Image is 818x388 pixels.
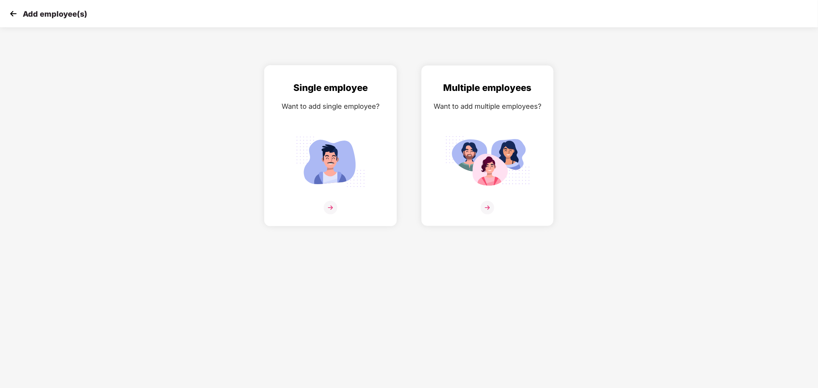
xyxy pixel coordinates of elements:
div: Want to add single employee? [272,101,389,112]
img: svg+xml;base64,PHN2ZyB4bWxucz0iaHR0cDovL3d3dy53My5vcmcvMjAwMC9zdmciIHdpZHRoPSIzMCIgaGVpZ2h0PSIzMC... [8,8,19,19]
img: svg+xml;base64,PHN2ZyB4bWxucz0iaHR0cDovL3d3dy53My5vcmcvMjAwMC9zdmciIHdpZHRoPSIzNiIgaGVpZ2h0PSIzNi... [324,201,337,214]
div: Multiple employees [429,81,546,95]
div: Single employee [272,81,389,95]
img: svg+xml;base64,PHN2ZyB4bWxucz0iaHR0cDovL3d3dy53My5vcmcvMjAwMC9zdmciIHdpZHRoPSIzNiIgaGVpZ2h0PSIzNi... [481,201,494,214]
img: svg+xml;base64,PHN2ZyB4bWxucz0iaHR0cDovL3d3dy53My5vcmcvMjAwMC9zdmciIGlkPSJNdWx0aXBsZV9lbXBsb3llZS... [445,132,530,191]
div: Want to add multiple employees? [429,101,546,112]
p: Add employee(s) [23,9,87,19]
img: svg+xml;base64,PHN2ZyB4bWxucz0iaHR0cDovL3d3dy53My5vcmcvMjAwMC9zdmciIGlkPSJTaW5nbGVfZW1wbG95ZWUiIH... [288,132,373,191]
